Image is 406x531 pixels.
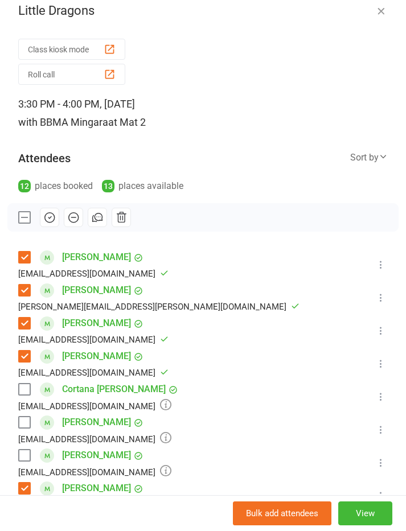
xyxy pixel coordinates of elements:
[18,431,171,446] div: [EMAIL_ADDRESS][DOMAIN_NAME]
[18,116,108,128] span: with BBMA Mingara
[108,116,146,128] span: at Mat 2
[233,501,331,525] button: Bulk add attendees
[18,95,388,131] div: 3:30 PM - 4:00 PM, [DATE]
[18,64,125,85] button: Roll call
[18,180,31,192] div: 12
[62,314,131,332] a: [PERSON_NAME]
[102,178,183,194] div: places available
[18,266,169,281] div: [EMAIL_ADDRESS][DOMAIN_NAME]
[102,180,114,192] div: 13
[18,365,169,380] div: [EMAIL_ADDRESS][DOMAIN_NAME]
[18,398,171,413] div: [EMAIL_ADDRESS][DOMAIN_NAME]
[62,248,131,266] a: [PERSON_NAME]
[18,178,93,194] div: places booked
[62,413,131,431] a: [PERSON_NAME]
[62,446,131,464] a: [PERSON_NAME]
[62,380,166,398] a: Cortana [PERSON_NAME]
[18,299,300,314] div: [PERSON_NAME][EMAIL_ADDRESS][PERSON_NAME][DOMAIN_NAME]
[338,501,392,525] button: View
[18,464,171,479] div: [EMAIL_ADDRESS][DOMAIN_NAME]
[62,347,131,365] a: [PERSON_NAME]
[18,150,71,166] div: Attendees
[62,479,131,497] a: [PERSON_NAME]
[18,332,169,347] div: [EMAIL_ADDRESS][DOMAIN_NAME]
[350,150,388,165] div: Sort by
[62,281,131,299] a: [PERSON_NAME]
[18,39,125,60] button: Class kiosk mode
